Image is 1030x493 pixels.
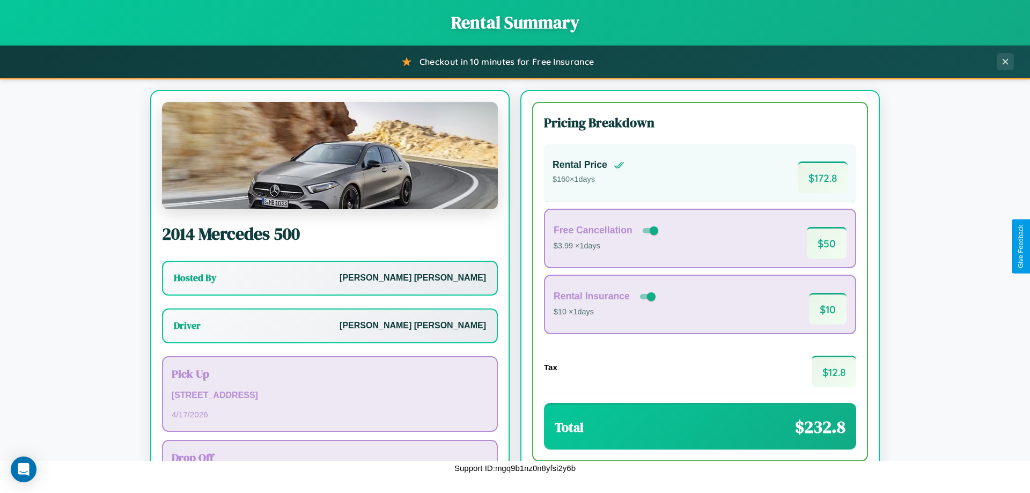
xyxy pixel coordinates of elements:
h4: Rental Price [553,159,607,171]
p: $ 160 × 1 days [553,173,624,187]
p: [STREET_ADDRESS] [172,388,488,403]
span: $ 12.8 [812,356,856,387]
h3: Total [555,418,584,436]
span: Checkout in 10 minutes for Free Insurance [420,56,594,67]
span: $ 232.8 [795,415,845,439]
p: $10 × 1 days [554,305,658,319]
div: Open Intercom Messenger [11,457,36,482]
p: $3.99 × 1 days [554,239,660,253]
h3: Drop Off [172,450,488,465]
h3: Pick Up [172,366,488,381]
h4: Free Cancellation [554,225,632,236]
span: $ 50 [807,227,847,259]
h2: 2014 Mercedes 500 [162,222,498,246]
div: Give Feedback [1017,225,1025,268]
p: 4 / 17 / 2026 [172,407,488,422]
span: $ 172.8 [798,161,848,193]
h3: Hosted By [174,271,216,284]
h1: Rental Summary [11,11,1019,34]
p: [PERSON_NAME] [PERSON_NAME] [340,270,486,286]
h4: Rental Insurance [554,291,630,302]
h3: Pricing Breakdown [544,114,856,131]
p: [PERSON_NAME] [PERSON_NAME] [340,318,486,334]
span: $ 10 [809,293,847,325]
h3: Driver [174,319,201,332]
img: Mercedes 500 [162,102,498,209]
p: Support ID: mgq9b1nz0n8yfsi2y6b [454,461,576,475]
h4: Tax [544,363,557,372]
